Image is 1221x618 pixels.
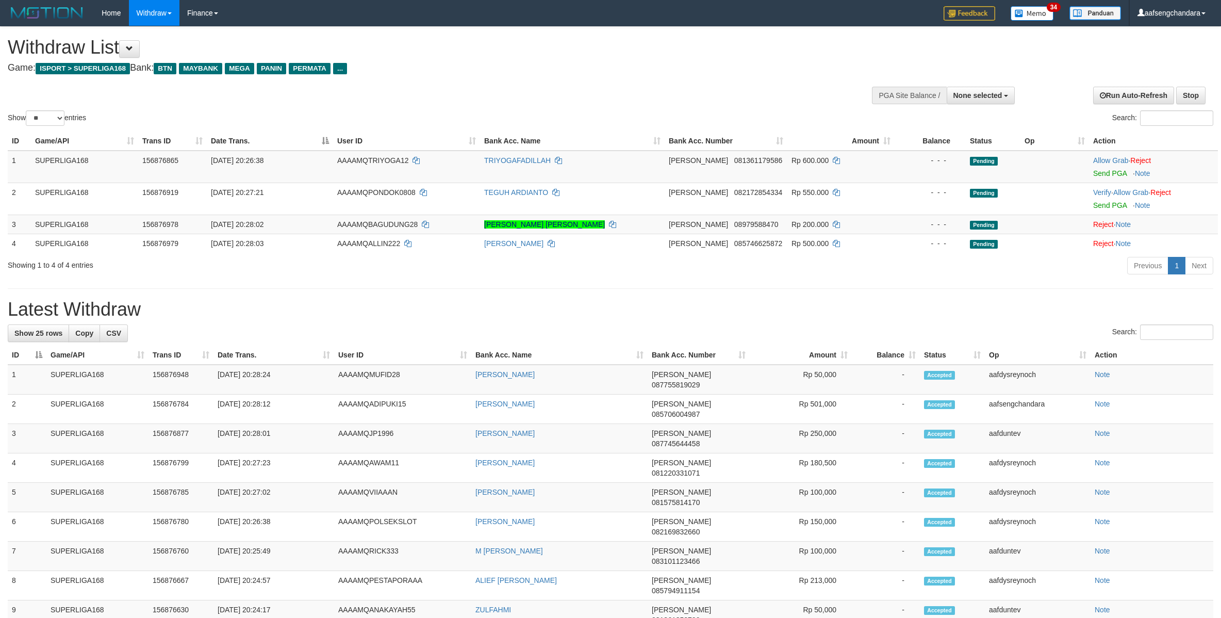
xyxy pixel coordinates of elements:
td: [DATE] 20:28:01 [213,424,334,453]
a: Send PGA [1093,201,1127,209]
span: Copy 082169832660 to clipboard [652,528,700,536]
td: SUPERLIGA168 [46,395,148,424]
span: [PERSON_NAME] [652,547,711,555]
a: Reject [1130,156,1151,165]
td: SUPERLIGA168 [31,151,138,183]
th: Status: activate to sort column ascending [920,346,985,365]
td: 156876785 [148,483,213,512]
th: Bank Acc. Number: activate to sort column ascending [665,132,787,151]
td: 5 [8,483,46,512]
span: Pending [970,189,998,198]
th: Bank Acc. Name: activate to sort column ascending [471,346,648,365]
span: [DATE] 20:27:21 [211,188,263,197]
td: SUPERLIGA168 [46,571,148,600]
h1: Withdraw List [8,37,804,58]
td: · [1089,215,1218,234]
input: Search: [1140,110,1213,126]
a: Send PGA [1093,169,1127,177]
th: ID: activate to sort column descending [8,346,46,365]
span: Copy 085794911154 to clipboard [652,587,700,595]
span: AAAAMQALLIN222 [337,239,400,248]
span: Copy 085746625872 to clipboard [734,239,782,248]
td: - [852,512,920,542]
td: [DATE] 20:27:23 [213,453,334,483]
span: Pending [970,221,998,230]
img: Feedback.jpg [944,6,995,21]
a: M [PERSON_NAME] [475,547,543,555]
span: MAYBANK [179,63,222,74]
td: 8 [8,571,46,600]
td: [DATE] 20:25:49 [213,542,334,571]
td: - [852,483,920,512]
td: AAAAMQAWAM11 [334,453,471,483]
td: SUPERLIGA168 [31,183,138,215]
a: Note [1135,169,1150,177]
td: 7 [8,542,46,571]
td: · · [1089,183,1218,215]
span: Accepted [924,430,955,438]
span: Copy 087745644458 to clipboard [652,440,700,448]
a: Reject [1150,188,1171,197]
a: [PERSON_NAME] [484,239,543,248]
span: CSV [106,329,121,337]
td: - [852,424,920,453]
th: Game/API: activate to sort column ascending [46,346,148,365]
th: User ID: activate to sort column ascending [333,132,480,151]
span: 156876865 [142,156,178,165]
a: Note [1116,239,1131,248]
a: Note [1135,201,1150,209]
div: - - - [899,187,962,198]
th: Date Trans.: activate to sort column ascending [213,346,334,365]
td: AAAAMQPESTAPORAAA [334,571,471,600]
td: 156876667 [148,571,213,600]
span: 156876978 [142,220,178,229]
span: · [1113,188,1150,197]
td: 1 [8,365,46,395]
span: Accepted [924,547,955,556]
div: - - - [899,155,962,166]
a: Reject [1093,220,1114,229]
span: BTN [154,63,176,74]
td: aafdysreynoch [985,483,1091,512]
span: Rp 200.000 [791,220,829,229]
a: TEGUH ARDIANTO [484,188,548,197]
a: [PERSON_NAME] [475,517,535,526]
td: aafduntev [985,542,1091,571]
th: Amount: activate to sort column ascending [787,132,895,151]
td: AAAAMQRICK333 [334,542,471,571]
span: [PERSON_NAME] [652,459,711,467]
span: 156876979 [142,239,178,248]
td: 3 [8,424,46,453]
span: [PERSON_NAME] [669,239,728,248]
td: [DATE] 20:28:12 [213,395,334,424]
img: panduan.png [1069,6,1121,20]
td: - [852,571,920,600]
span: [PERSON_NAME] [669,188,728,197]
th: Action [1089,132,1218,151]
label: Search: [1112,110,1213,126]
span: [PERSON_NAME] [652,488,711,496]
span: [DATE] 20:28:03 [211,239,263,248]
td: AAAAMQJP1996 [334,424,471,453]
a: [PERSON_NAME] [475,400,535,408]
td: AAAAMQMUFID28 [334,365,471,395]
span: MEGA [225,63,254,74]
span: Copy 081220331071 to clipboard [652,469,700,477]
span: Rp 550.000 [791,188,829,197]
td: [DATE] 20:24:57 [213,571,334,600]
span: Copy 081361179586 to clipboard [734,156,782,165]
span: [DATE] 20:26:38 [211,156,263,165]
a: [PERSON_NAME] [475,370,535,379]
td: 3 [8,215,31,234]
td: 2 [8,395,46,424]
td: [DATE] 20:26:38 [213,512,334,542]
a: [PERSON_NAME] [475,429,535,437]
td: 1 [8,151,31,183]
span: Pending [970,240,998,249]
span: Show 25 rows [14,329,62,337]
span: [PERSON_NAME] [652,400,711,408]
span: AAAAMQBAGUDUNG28 [337,220,418,229]
th: Op: activate to sort column ascending [1020,132,1089,151]
h4: Game: Bank: [8,63,804,73]
td: 156876877 [148,424,213,453]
